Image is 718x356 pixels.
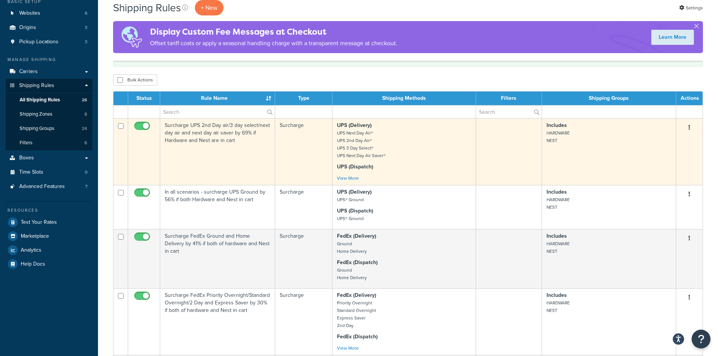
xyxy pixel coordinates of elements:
strong: UPS (Delivery) [337,188,372,196]
a: Filters 6 [6,136,92,150]
small: HARDWARE NEST [547,196,570,211]
th: Actions [676,92,703,105]
span: Boxes [19,155,34,161]
span: Shipping Zones [20,111,52,118]
small: HARDWARE NEST [547,240,570,255]
small: Ground Home Delivery [337,267,367,281]
a: View More [337,175,359,182]
td: In all scenarios - surcharge UPS Ground by 56% if both Hardware and Nest in cart [160,185,275,229]
strong: Includes [547,121,567,129]
a: All Shipping Rules 26 [6,93,92,107]
span: Help Docs [21,261,45,267]
strong: UPS (Dispatch) [337,163,373,171]
span: Pickup Locations [19,39,58,45]
li: Websites [6,6,92,20]
a: Boxes [6,151,92,165]
a: Time Slots 0 [6,165,92,179]
a: Settings [679,3,703,13]
li: Advanced Features [6,180,92,194]
a: Marketplace [6,229,92,243]
li: Shipping Groups [6,122,92,136]
span: Shipping Rules [19,83,54,89]
h4: Display Custom Fee Messages at Checkout [150,26,397,38]
span: 8 [84,111,87,118]
a: Origins 3 [6,21,92,35]
th: Filters [476,92,542,105]
td: Surcharge [275,185,332,229]
li: All Shipping Rules [6,93,92,107]
td: Surcharge UPS 2nd Day air/3 day select/next day air and next day air saver by 69% if Hardware and... [160,118,275,185]
span: Test Your Rates [21,219,57,226]
a: Advanced Features 7 [6,180,92,194]
a: Test Your Rates [6,215,92,229]
strong: UPS (Delivery) [337,121,372,129]
div: Manage Shipping [6,57,92,63]
span: 3 [85,39,87,45]
span: Advanced Features [19,183,65,190]
small: HARDWARE NEST [547,299,570,314]
input: Search [476,105,542,118]
li: Shipping Zones [6,107,92,121]
span: 0 [85,169,87,176]
small: Priority Overnight Standard Overnight Express Saver 2nd Day [337,299,376,329]
a: Analytics [6,243,92,257]
span: 6 [84,140,87,146]
a: Websites 6 [6,6,92,20]
a: Shipping Zones 8 [6,107,92,121]
button: Open Resource Center [692,330,710,348]
li: Time Slots [6,165,92,179]
th: Type [275,92,332,105]
h1: Shipping Rules [113,0,181,15]
strong: UPS (Dispatch) [337,207,373,215]
div: Resources [6,207,92,214]
li: Shipping Rules [6,79,92,150]
th: Shipping Groups [542,92,676,105]
strong: FedEx (Dispatch) [337,258,378,266]
td: Surcharge [275,118,332,185]
span: Shipping Groups [20,125,54,132]
span: 3 [85,24,87,31]
img: duties-banner-06bc72dcb5fe05cb3f9472aba00be2ae8eb53ab6f0d8bb03d382ba314ac3c341.png [113,21,150,53]
p: Offset tariff costs or apply a seasonal handling charge with a transparent message at checkout. [150,38,397,49]
li: Filters [6,136,92,150]
small: HARDWARE NEST [547,130,570,144]
strong: FedEx (Dispatch) [337,333,378,341]
span: 6 [85,10,87,17]
a: Pickup Locations 3 [6,35,92,49]
td: Surcharge [275,229,332,288]
a: Learn More [651,30,694,45]
strong: Includes [547,232,567,240]
li: Origins [6,21,92,35]
input: Search [160,105,275,118]
th: Rule Name : activate to sort column ascending [160,92,275,105]
a: Shipping Groups 24 [6,122,92,136]
span: 7 [85,183,87,190]
span: All Shipping Rules [20,97,60,103]
span: Time Slots [19,169,43,176]
li: Pickup Locations [6,35,92,49]
span: Analytics [21,247,41,254]
button: Bulk Actions [113,74,157,86]
strong: FedEx (Delivery) [337,291,376,299]
td: Surcharge FedEx Priority Overnight/Standard Overnight/2 Day and Express Saver by 30% if both of h... [160,288,275,355]
small: Ground Home Delivery [337,240,367,255]
span: Marketplace [21,233,49,240]
small: UPS® Ground [337,196,364,203]
small: UPS Next Day Air® UPS 2nd Day Air® UPS 3 Day Select® UPS Next Day Air Saver® [337,130,386,159]
a: View More [337,345,359,351]
span: Carriers [19,69,38,75]
a: Carriers [6,65,92,79]
td: Surcharge [275,288,332,355]
strong: FedEx (Delivery) [337,232,376,240]
span: Filters [20,140,32,146]
a: Shipping Rules [6,79,92,93]
span: Websites [19,10,40,17]
span: 24 [82,125,87,132]
strong: Includes [547,291,567,299]
th: Shipping Methods [332,92,476,105]
a: Help Docs [6,257,92,271]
